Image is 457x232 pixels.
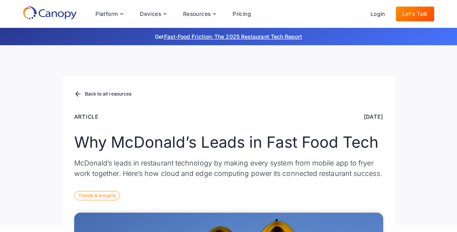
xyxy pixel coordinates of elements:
div: Article [74,113,99,121]
a: Back to all resources [74,89,132,99]
div: Platform [95,11,118,17]
div: Devices [134,6,172,22]
a: Let's Talk [396,7,434,21]
div: Trends & Insights [74,191,120,200]
p: Get [39,32,418,41]
div: Resources [177,6,222,22]
div: Devices [140,11,161,17]
div: [DATE] [364,113,383,121]
div: Back to all resources [85,92,132,96]
a: Pricing [226,7,257,21]
a: Fast-Food Friction: The 2025 Restaurant Tech Report [164,33,302,40]
div: Platform [89,6,129,22]
p: McDonald’s leads in restaurant technology by making every system from mobile app to fryer work to... [74,158,383,179]
div: Resources [183,11,211,17]
a: Login [364,7,391,21]
h1: Why McDonald’s Leads in Fast Food Tech [74,133,383,152]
